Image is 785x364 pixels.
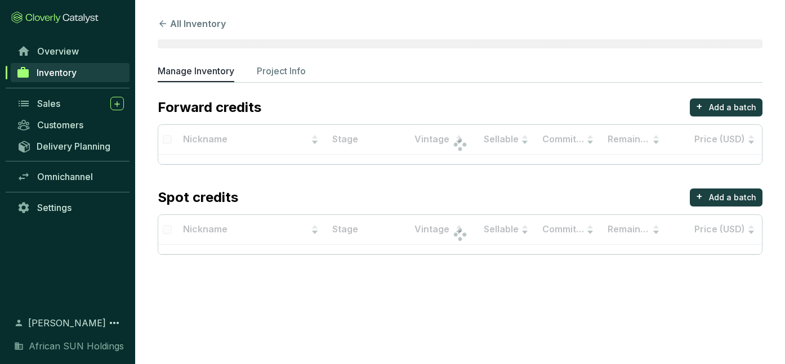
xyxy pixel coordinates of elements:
a: Omnichannel [11,167,130,186]
span: Inventory [37,67,77,78]
a: Overview [11,42,130,61]
p: Add a batch [709,102,756,113]
p: Forward credits [158,98,261,116]
span: Settings [37,202,72,213]
span: Overview [37,46,79,57]
span: Customers [37,119,83,131]
a: Delivery Planning [11,137,130,155]
button: +Add a batch [690,188,762,206]
span: African SUN Holdings [29,339,124,353]
p: Project Info [257,64,306,78]
span: [PERSON_NAME] [28,316,106,330]
p: Manage Inventory [158,64,234,78]
span: Sales [37,98,60,109]
button: +Add a batch [690,98,762,116]
p: + [696,188,703,204]
a: Inventory [11,63,130,82]
p: Spot credits [158,188,238,206]
a: Sales [11,94,130,113]
p: Add a batch [709,192,756,203]
button: All Inventory [158,17,226,30]
a: Customers [11,115,130,134]
span: Omnichannel [37,171,93,182]
span: Delivery Planning [37,141,110,152]
a: Settings [11,198,130,217]
p: + [696,98,703,114]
